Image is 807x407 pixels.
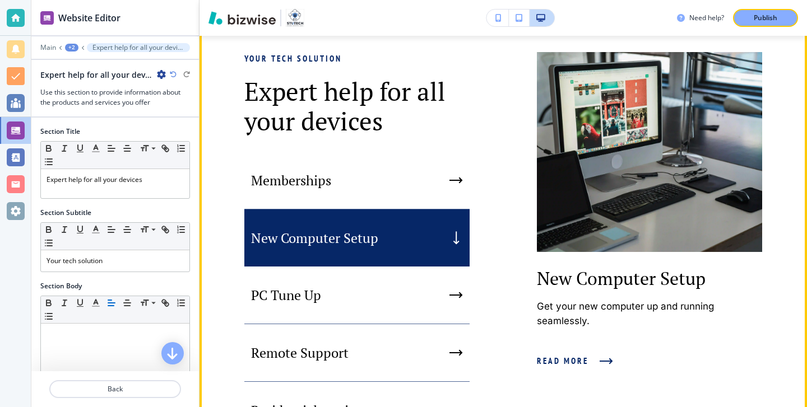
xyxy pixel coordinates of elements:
p: Remote Support [251,344,349,361]
button: PC Tune Up [244,266,470,324]
span: Read more [537,354,588,368]
h3: Need help? [689,13,724,23]
button: Expert help for all your devices [87,43,190,52]
img: b2aa52bd0f400507faa0c89445055532.webp [537,52,762,252]
p: Expert help for all your devices [92,44,184,52]
p: Expert help for all your devices [244,77,470,136]
p: Get your new computer up and running seamlessly. [537,299,762,328]
h3: Use this section to provide information about the products and services you offer [40,87,190,107]
img: Your Logo [286,9,304,27]
h2: Section Subtitle [40,208,91,218]
button: +2 [65,44,78,52]
button: Publish [733,9,798,27]
button: Remote Support [244,324,470,382]
button: Memberships [244,152,470,209]
button: Read more [537,346,613,376]
p: Your tech solution [244,52,470,66]
img: Bizwise Logo [208,11,276,25]
h2: Expert help for all your devices [40,69,152,81]
p: PC Tune Up [251,287,321,303]
h2: Section Body [40,281,82,291]
p: Your tech solution [47,256,184,266]
button: Back [49,380,181,398]
p: New Computer Setup [251,230,378,246]
img: editor icon [40,11,54,25]
p: Memberships [251,172,331,189]
p: New Computer Setup [537,268,762,289]
p: Publish [754,13,777,23]
p: Back [50,384,180,394]
h2: Section Title [40,127,80,137]
p: Expert help for all your devices [47,175,184,185]
button: New Computer Setup [244,209,470,266]
button: Main [40,44,56,52]
h2: Website Editor [58,11,120,25]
